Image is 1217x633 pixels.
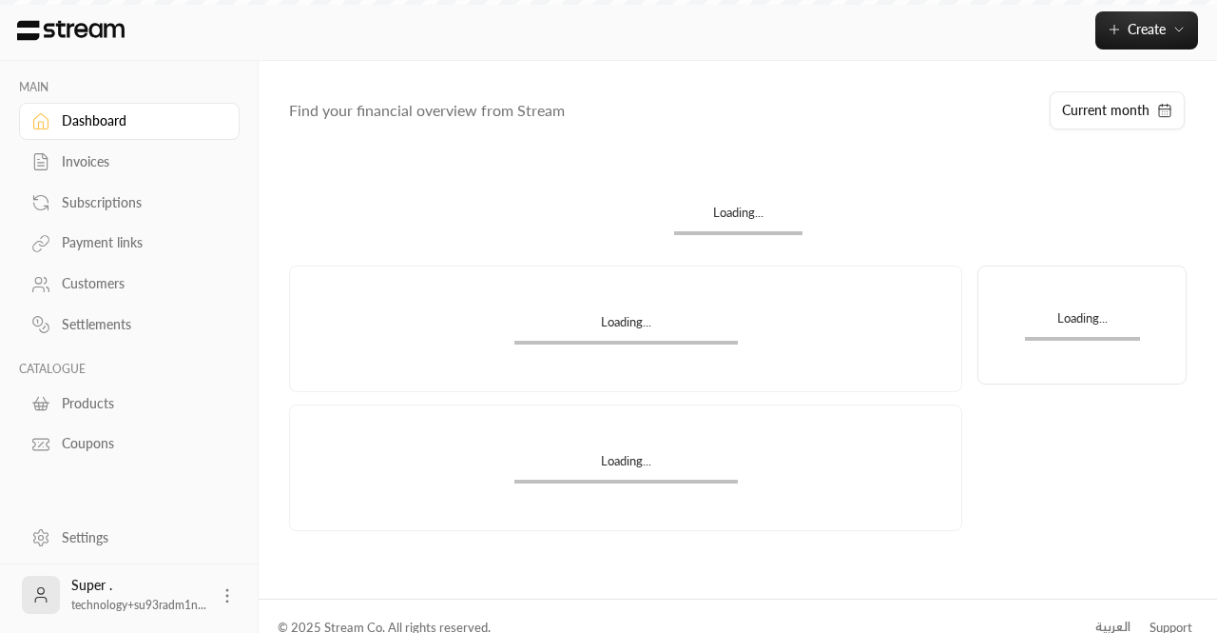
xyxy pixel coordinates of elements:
a: Dashboard [19,103,240,140]
div: Subscriptions [62,193,216,212]
a: Invoices [19,144,240,181]
button: Current month [1050,91,1185,129]
a: Settlements [19,307,240,344]
div: Super . [71,576,206,614]
div: Dashboard [62,111,216,130]
div: Loading... [514,452,738,480]
div: Settlements [62,315,216,334]
span: Create [1128,21,1166,37]
div: Products [62,394,216,413]
span: technology+su93radm1n... [71,598,206,612]
a: Payment links [19,225,240,262]
div: Loading... [1025,309,1140,337]
p: MAIN [19,80,240,95]
p: CATALOGUE [19,362,240,377]
div: Loading... [674,204,802,231]
a: Products [19,385,240,422]
a: Coupons [19,425,240,463]
div: Payment links [62,233,216,252]
img: Logo [15,20,126,41]
button: Create [1095,11,1198,49]
div: Settings [62,528,216,547]
a: Subscriptions [19,184,240,221]
a: Customers [19,266,240,303]
a: Settings [19,519,240,556]
div: Customers [62,274,216,293]
div: Coupons [62,434,216,453]
div: Loading... [514,313,738,341]
div: Invoices [62,152,216,171]
span: Find your financial overview from Stream [289,101,565,119]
